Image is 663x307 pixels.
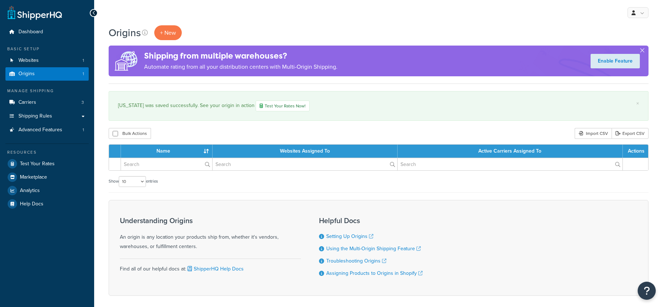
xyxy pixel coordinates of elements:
th: Name [121,145,213,158]
a: × [636,101,639,106]
span: Websites [18,57,39,64]
input: Search [121,158,212,170]
a: + New [154,25,182,40]
a: Advanced Features 1 [5,123,89,137]
a: Assigning Products to Origins in Shopify [326,269,423,277]
span: 3 [81,99,84,106]
li: Origins [5,67,89,81]
p: Automate rating from all your distribution centers with Multi-Origin Shipping. [144,62,337,72]
div: Import CSV [575,128,612,139]
div: Manage Shipping [5,88,89,94]
a: Setting Up Origins [326,233,373,240]
a: ShipperHQ Home [8,5,62,20]
span: Origins [18,71,35,77]
a: Export CSV [612,128,649,139]
span: + New [160,29,176,37]
div: Find all of our helpful docs at: [120,259,301,274]
a: Test Your Rates Now! [256,101,310,111]
span: Help Docs [20,201,43,207]
a: Websites 1 [5,54,89,67]
img: ad-origins-multi-dfa493678c5a35abed25fd24b4b8a3fa3505936ce257c16c00bdefe2f3200be3.png [109,46,144,76]
h4: Shipping from multiple warehouses? [144,50,337,62]
a: Enable Feature [591,54,640,68]
button: Bulk Actions [109,128,151,139]
button: Open Resource Center [638,282,656,300]
a: Dashboard [5,25,89,39]
span: Analytics [20,188,40,194]
a: Using the Multi-Origin Shipping Feature [326,245,421,252]
span: Test Your Rates [20,161,55,167]
span: Dashboard [18,29,43,35]
div: [US_STATE] was saved successfully. See your origin in action [118,101,639,111]
li: Advanced Features [5,123,89,137]
th: Active Carriers Assigned To [398,145,623,158]
div: Resources [5,149,89,155]
span: 1 [83,57,84,64]
a: Help Docs [5,197,89,210]
th: Websites Assigned To [213,145,398,158]
div: An origin is any location your products ship from, whether it's vendors, warehouses, or fulfillme... [120,217,301,251]
span: 1 [83,71,84,77]
span: Marketplace [20,174,47,180]
li: Carriers [5,96,89,109]
h3: Understanding Origins [120,217,301,225]
li: Websites [5,54,89,67]
a: Troubleshooting Origins [326,257,386,265]
h1: Origins [109,26,141,40]
input: Search [398,158,622,170]
select: Showentries [119,176,146,187]
a: Test Your Rates [5,157,89,170]
span: Shipping Rules [18,113,52,119]
span: 1 [83,127,84,133]
input: Search [213,158,397,170]
div: Basic Setup [5,46,89,52]
a: Marketplace [5,171,89,184]
a: ShipperHQ Help Docs [186,265,244,273]
a: Carriers 3 [5,96,89,109]
h3: Helpful Docs [319,217,423,225]
span: Carriers [18,99,36,106]
th: Actions [623,145,648,158]
a: Origins 1 [5,67,89,81]
a: Shipping Rules [5,110,89,123]
label: Show entries [109,176,158,187]
a: Analytics [5,184,89,197]
span: Advanced Features [18,127,62,133]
